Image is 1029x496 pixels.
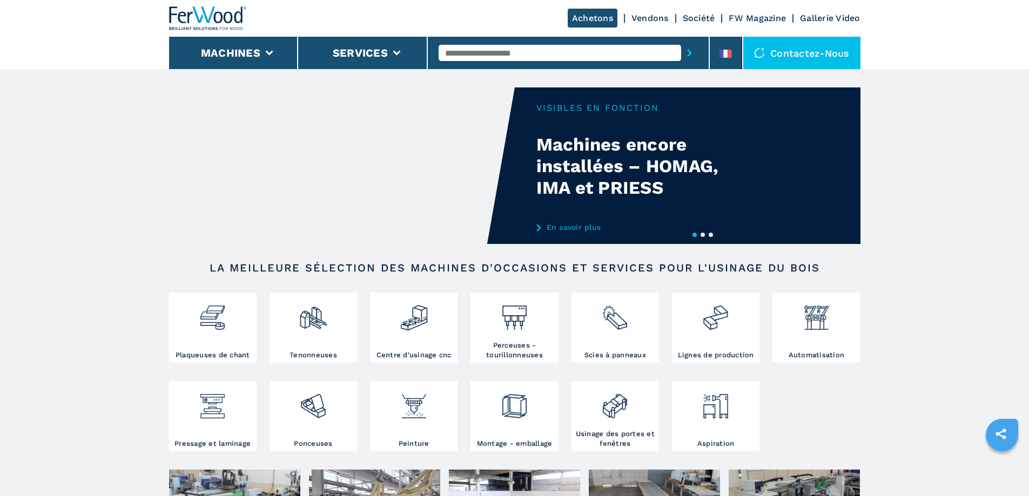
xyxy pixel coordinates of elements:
[729,13,786,23] a: FW Magazine
[201,46,260,59] button: Machines
[743,37,860,69] div: Contactez-nous
[270,293,357,363] a: Tenonneuses
[678,350,754,360] h3: Lignes de production
[772,293,860,363] a: Automatisation
[601,295,629,332] img: sezionatrici_2.png
[672,293,759,363] a: Lignes de production
[754,47,765,58] img: Contactez-nous
[169,381,257,451] a: Pressage et laminage
[800,13,860,23] a: Gallerie Video
[987,420,1014,447] a: sharethis
[681,40,698,65] button: submit-button
[500,384,529,420] img: montaggio_imballaggio_2.png
[174,439,251,449] h3: Pressage et laminage
[400,295,428,332] img: centro_di_lavoro_cnc_2.png
[198,295,227,332] img: bordatrici_1.png
[270,381,357,451] a: Ponceuses
[631,13,669,23] a: Vendons
[294,439,332,449] h3: Ponceuses
[477,439,553,449] h3: Montage - emballage
[473,341,555,360] h3: Perceuses - tourillonneuses
[176,350,250,360] h3: Plaqueuses de chant
[400,384,428,420] img: verniciatura_1.png
[370,293,458,363] a: Centre d'usinage cnc
[299,295,327,332] img: squadratrici_2.png
[169,87,515,244] video: Your browser does not support the video tag.
[701,233,705,237] button: 2
[290,350,337,360] h3: Tenonneuses
[169,293,257,363] a: Plaqueuses de chant
[204,261,826,274] h2: LA MEILLEURE SÉLECTION DES MACHINES D'OCCASIONS ET SERVICES POUR L'USINAGE DU BOIS
[568,9,617,28] a: Achetons
[370,381,458,451] a: Peinture
[571,293,659,363] a: Scies à panneaux
[701,295,730,332] img: linee_di_produzione_2.png
[470,381,558,451] a: Montage - emballage
[701,384,730,420] img: aspirazione_1.png
[601,384,629,420] img: lavorazione_porte_finestre_2.png
[574,429,656,449] h3: Usinage des portes et fenêtres
[802,295,831,332] img: automazione.png
[709,233,713,237] button: 3
[376,350,452,360] h3: Centre d'usinage cnc
[983,447,1021,488] iframe: Chat
[571,381,659,451] a: Usinage des portes et fenêtres
[299,384,327,420] img: levigatrici_2.png
[399,439,429,449] h3: Peinture
[789,350,845,360] h3: Automatisation
[692,233,697,237] button: 1
[672,381,759,451] a: Aspiration
[683,13,715,23] a: Société
[500,295,529,332] img: foratrici_inseritrici_2.png
[697,439,735,449] h3: Aspiration
[333,46,388,59] button: Services
[536,223,748,232] a: En savoir plus
[198,384,227,420] img: pressa-strettoia.png
[470,293,558,363] a: Perceuses - tourillonneuses
[169,6,247,30] img: Ferwood
[584,350,646,360] h3: Scies à panneaux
